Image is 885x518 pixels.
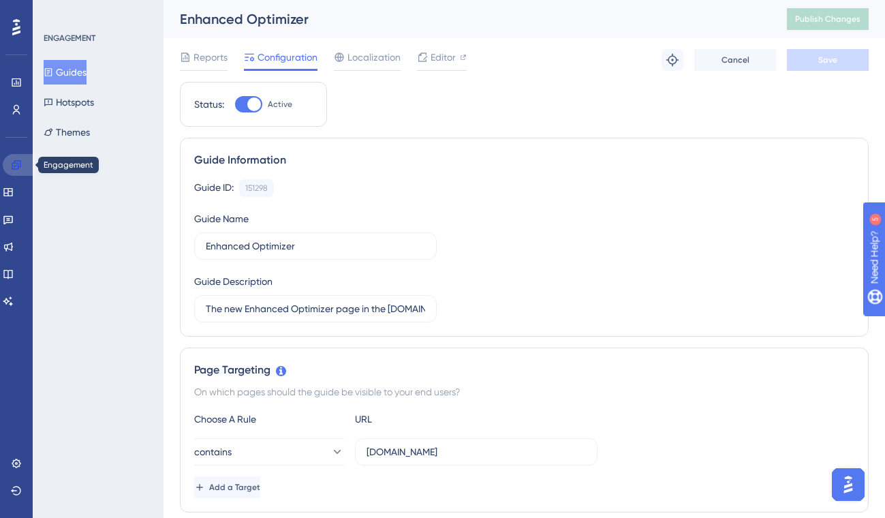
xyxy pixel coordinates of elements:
div: Guide Name [194,211,249,227]
button: Hotspots [44,90,94,115]
div: On which pages should the guide be visible to your end users? [194,384,854,400]
span: Save [818,55,837,65]
button: Themes [44,120,90,144]
button: Publish Changes [787,8,869,30]
span: Active [268,99,292,110]
div: 151298 [245,183,268,194]
button: Guides [44,60,87,85]
span: Editor [431,49,456,65]
input: Type your Guide’s Name here [206,239,425,254]
button: Cancel [694,49,776,71]
span: Localization [347,49,401,65]
div: Guide ID: [194,179,234,197]
div: Guide Description [194,273,273,290]
div: Guide Information [194,152,854,168]
div: URL [355,411,505,427]
span: contains [194,444,232,460]
button: Add a Target [194,476,260,498]
span: Add a Target [209,482,260,493]
span: Configuration [258,49,317,65]
div: ENGAGEMENT [44,33,95,44]
button: contains [194,438,344,466]
div: Status: [194,96,224,112]
span: Cancel [721,55,749,65]
iframe: UserGuiding AI Assistant Launcher [828,464,869,505]
div: Enhanced Optimizer [180,10,753,29]
span: Reports [193,49,228,65]
div: Choose A Rule [194,411,344,427]
input: Type your Guide’s Description here [206,301,425,316]
div: 5 [95,7,99,18]
button: Save [787,49,869,71]
div: Page Targeting [194,362,854,378]
span: Publish Changes [795,14,860,25]
input: yourwebsite.com/path [367,444,586,459]
span: Need Help? [32,3,85,20]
